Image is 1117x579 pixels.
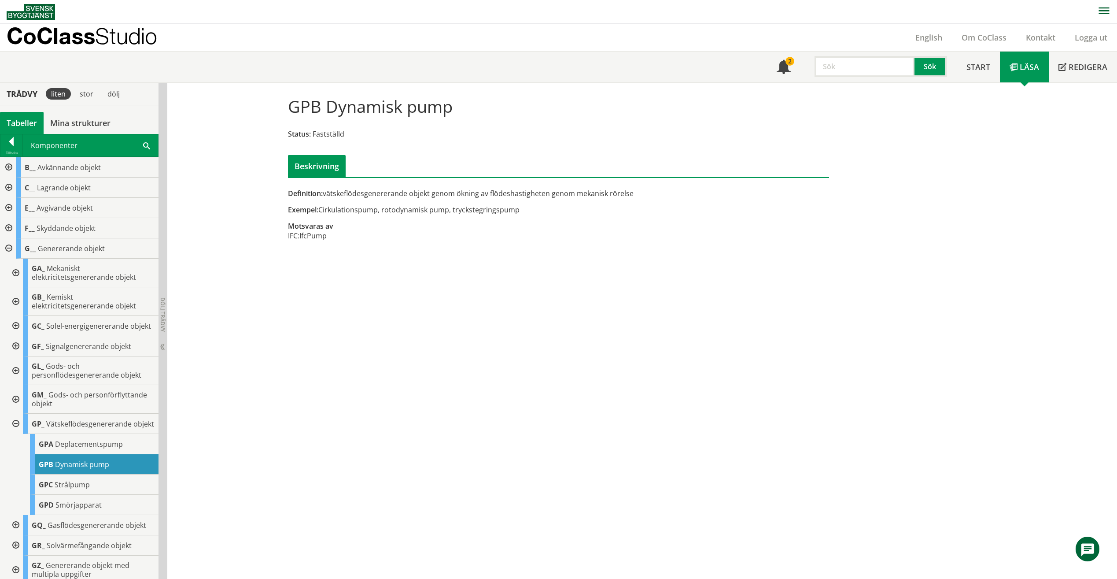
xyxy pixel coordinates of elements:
[288,205,644,215] div: Cirkulationspump, rotodynamisk pump, tryckstegringspump
[288,129,311,139] span: Status:
[39,500,54,510] span: GPD
[46,341,131,351] span: Signalgenererande objekt
[102,88,125,100] div: dölj
[2,89,42,99] div: Trädvy
[44,112,117,134] a: Mina strukturer
[25,223,35,233] span: F__
[957,52,1000,82] a: Start
[815,56,914,77] input: Sök
[39,460,53,469] span: GPB
[25,163,36,172] span: B__
[288,221,333,231] span: Motsvaras av
[288,189,323,198] span: Definition:
[25,244,36,253] span: G__
[7,4,55,20] img: Svensk Byggtjänst
[32,361,141,380] span: Gods- och personflödesgenererande objekt
[952,32,1016,43] a: Om CoClass
[55,460,109,469] span: Dynamisk pump
[32,264,45,273] span: GA_
[37,203,93,213] span: Avgivande objekt
[767,52,800,82] a: 2
[32,264,136,282] span: Mekaniskt elektricitetsgenererande objekt
[55,439,123,449] span: Deplacementspump
[46,321,151,331] span: Solel-energigenererande objekt
[48,520,146,530] span: Gasflödesgenererande objekt
[288,205,318,215] span: Exempel:
[1069,62,1107,72] span: Redigera
[32,341,44,351] span: GF_
[47,541,132,550] span: Solvärmefångande objekt
[38,244,105,253] span: Genererande objekt
[23,134,158,156] div: Komponenter
[32,390,47,400] span: GM_
[914,56,947,77] button: Sök
[1016,32,1065,43] a: Kontakt
[32,419,44,429] span: GP_
[0,149,22,156] div: Tillbaka
[32,292,45,302] span: GB_
[25,203,35,213] span: E__
[32,390,147,408] span: Gods- och personförflyttande objekt
[95,23,157,49] span: Studio
[39,439,53,449] span: GPA
[32,560,129,579] span: Genererande objekt med multipla uppgifter
[74,88,99,100] div: stor
[1049,52,1117,82] a: Redigera
[7,31,157,41] p: CoClass
[299,231,327,241] td: IfcPump
[32,361,44,371] span: GL_
[37,163,101,172] span: Avkännande objekt
[46,88,71,100] div: liten
[288,155,346,177] div: Beskrivning
[37,223,96,233] span: Skyddande objekt
[313,129,344,139] span: Fastställd
[32,321,44,331] span: GC_
[37,183,91,193] span: Lagrande objekt
[1000,52,1049,82] a: Läsa
[777,61,791,75] span: Notifikationer
[32,292,136,311] span: Kemiskt elektricitetsgenererande objekt
[32,520,46,530] span: GQ_
[32,560,44,570] span: GZ_
[39,480,53,490] span: GPC
[46,419,154,429] span: Vätskeflödesgenererande objekt
[55,500,102,510] span: Smörjapparat
[7,24,176,51] a: CoClassStudio
[25,183,35,193] span: C__
[785,57,794,66] div: 2
[288,189,644,198] div: vätskeflödesgenererande objekt genom ökning av flödeshastigheten genom mekanisk rörelse
[143,141,150,150] span: Sök i tabellen
[1020,62,1039,72] span: Läsa
[288,96,453,116] h1: GPB Dynamisk pump
[1065,32,1117,43] a: Logga ut
[288,231,299,241] td: IFC:
[966,62,990,72] span: Start
[32,541,45,550] span: GR_
[906,32,952,43] a: English
[159,297,166,332] span: Dölj trädvy
[55,480,90,490] span: Strålpump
